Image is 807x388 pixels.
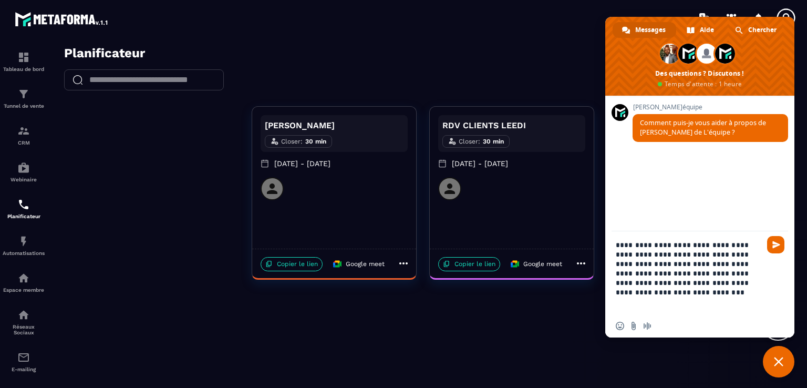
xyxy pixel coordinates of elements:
a: Aide [677,22,725,38]
a: formationformationTunnel de vente [3,80,45,117]
span: Comment puis-je vous aider à propos de [PERSON_NAME] de L'équipe ? [640,118,766,137]
p: [DATE] - [DATE] [389,113,536,123]
span: Aide [700,22,714,38]
img: automations [17,161,30,174]
p: 30 min [433,91,454,100]
span: Envoyer [767,236,784,253]
p: Google meet [277,211,342,226]
a: social-networksocial-networkRéseaux Sociaux [3,301,45,343]
p: RDV CLIENTS LEEDI [393,74,532,86]
p: Espace membre [3,287,45,293]
img: logo [15,9,109,28]
p: Webinaire [3,177,45,182]
a: emailemailE-mailing [3,343,45,380]
p: Audit Leedi [215,74,354,86]
img: formation [17,51,30,64]
img: formation [17,125,30,137]
img: formation [17,88,30,100]
button: Créer un événement [591,24,703,45]
span: [PERSON_NAME]équipe [633,104,788,111]
span: Chercher [748,22,777,38]
img: automations [17,272,30,284]
a: Fermer le chat [763,346,794,377]
p: Google meet [455,211,519,226]
p: E-mailing [3,366,45,372]
a: automationsautomationsEspace membre [3,264,45,301]
span: Message audio [643,322,651,330]
img: automations [17,235,30,248]
p: Planificateur [3,213,45,219]
textarea: Entrez votre message... [616,231,763,314]
p: Copier le lien [389,211,451,226]
a: Messages [613,22,676,38]
p: Closer : [232,91,253,100]
a: automationsautomationsAutomatisations [3,227,45,264]
img: social-network [17,309,30,321]
p: 30 min [256,91,277,100]
p: CRM [3,140,45,146]
a: automationsautomationsWebinaire [3,154,45,190]
p: Tunnel de vente [3,103,45,109]
span: Envoyer un fichier [629,322,638,330]
p: Tableau de bord [3,66,45,72]
a: formationformationTableau de bord [3,43,45,80]
a: formationformationCRM [3,117,45,154]
img: scheduler [17,198,30,211]
span: Insérer un emoji [616,322,624,330]
span: Messages [635,22,666,38]
p: Closer : [409,91,431,100]
img: email [17,351,30,364]
p: [DATE] - [DATE] [211,113,358,123]
p: Réseaux Sociaux [3,324,45,335]
p: Automatisations [3,250,45,256]
p: Copier le lien [211,211,273,226]
a: schedulerschedulerPlanificateur [3,190,45,227]
a: Chercher [726,22,787,38]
